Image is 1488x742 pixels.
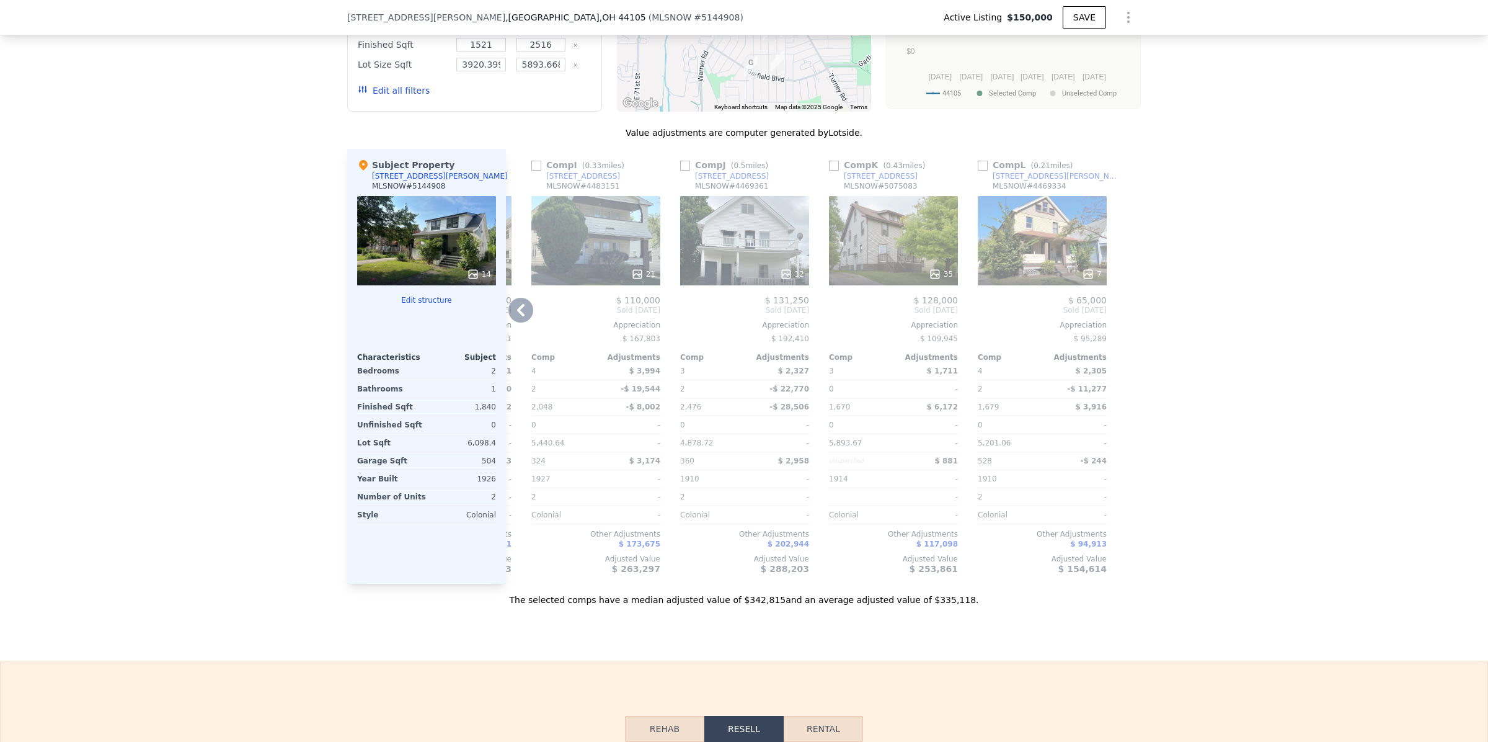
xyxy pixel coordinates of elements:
[531,457,546,465] span: 324
[1045,470,1107,488] div: -
[978,439,1011,447] span: 5,201.06
[896,470,958,488] div: -
[766,47,789,78] div: 4765 E 90th St
[775,104,843,110] span: Map data ©2025 Google
[1045,416,1107,434] div: -
[546,171,620,181] div: [STREET_ADDRESS]
[585,161,601,170] span: 0.33
[844,181,917,191] div: MLSNOW # 5075083
[625,716,704,742] button: Rehab
[357,159,454,171] div: Subject Property
[598,470,660,488] div: -
[989,89,1036,97] text: Selected Comp
[1045,506,1107,524] div: -
[896,416,958,434] div: -
[531,439,564,447] span: 5,440.64
[619,540,660,548] span: $ 173,675
[960,73,983,81] text: [DATE]
[829,320,958,330] div: Appreciation
[1042,352,1107,362] div: Adjustments
[906,47,915,56] text: $0
[942,89,961,97] text: 44105
[1116,5,1141,30] button: Show Options
[531,470,593,488] div: 1927
[844,171,918,181] div: [STREET_ADDRESS]
[1063,6,1106,29] button: SAVE
[357,488,426,506] div: Number of Units
[680,439,713,447] span: 4,878.72
[726,161,773,170] span: ( miles)
[829,506,891,524] div: Colonial
[573,43,578,48] button: Clear
[1074,334,1107,343] span: $ 95,289
[893,352,958,362] div: Adjustments
[577,161,629,170] span: ( miles)
[598,416,660,434] div: -
[531,554,660,564] div: Adjusted Value
[531,352,596,362] div: Comp
[531,421,536,429] span: 0
[531,506,593,524] div: Colonial
[739,51,763,83] div: 4784 E 85th St
[429,470,496,488] div: 1926
[1007,11,1053,24] span: $150,000
[531,171,620,181] a: [STREET_ADDRESS]
[357,416,424,434] div: Unfinished Sqft
[600,12,646,22] span: , OH 44105
[531,305,660,315] span: Sold [DATE]
[978,554,1107,564] div: Adjusted Value
[1082,268,1102,280] div: 7
[372,181,445,191] div: MLSNOW # 5144908
[1083,73,1106,81] text: [DATE]
[357,398,424,416] div: Finished Sqft
[829,305,958,315] span: Sold [DATE]
[978,457,992,465] span: 528
[347,127,1141,139] div: Value adjustments are computer generated by Lotside .
[747,506,809,524] div: -
[357,434,424,452] div: Lot Sqft
[531,380,593,398] div: 2
[978,529,1107,539] div: Other Adjustments
[704,716,784,742] button: Resell
[829,367,834,375] span: 3
[531,529,660,539] div: Other Adjustments
[616,295,660,305] span: $ 110,000
[429,452,496,470] div: 504
[652,12,691,22] span: MLSNOW
[429,506,496,524] div: Colonial
[765,295,809,305] span: $ 131,250
[733,161,745,170] span: 0.5
[896,380,958,398] div: -
[347,11,505,24] span: [STREET_ADDRESS][PERSON_NAME]
[626,403,660,411] span: -$ 8,002
[598,506,660,524] div: -
[1076,403,1107,411] span: $ 3,916
[914,295,958,305] span: $ 128,000
[747,470,809,488] div: -
[429,416,496,434] div: 0
[920,334,958,343] span: $ 109,945
[680,529,809,539] div: Other Adjustments
[680,380,742,398] div: 2
[929,268,953,280] div: 35
[629,457,660,465] span: $ 3,174
[829,439,862,447] span: 5,893.67
[978,305,1107,315] span: Sold [DATE]
[357,470,424,488] div: Year Built
[896,506,958,524] div: -
[878,161,930,170] span: ( miles)
[372,171,508,181] div: [STREET_ADDRESS][PERSON_NAME]
[714,103,768,112] button: Keyboard shortcuts
[680,352,745,362] div: Comp
[929,73,952,81] text: [DATE]
[1076,367,1107,375] span: $ 2,305
[680,403,701,411] span: 2,476
[829,159,930,171] div: Comp K
[429,380,496,398] div: 1
[649,11,743,24] div: ( )
[429,434,496,452] div: 6,098.4
[780,268,804,280] div: 12
[829,421,834,429] span: 0
[934,457,958,465] span: $ 881
[829,529,958,539] div: Other Adjustments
